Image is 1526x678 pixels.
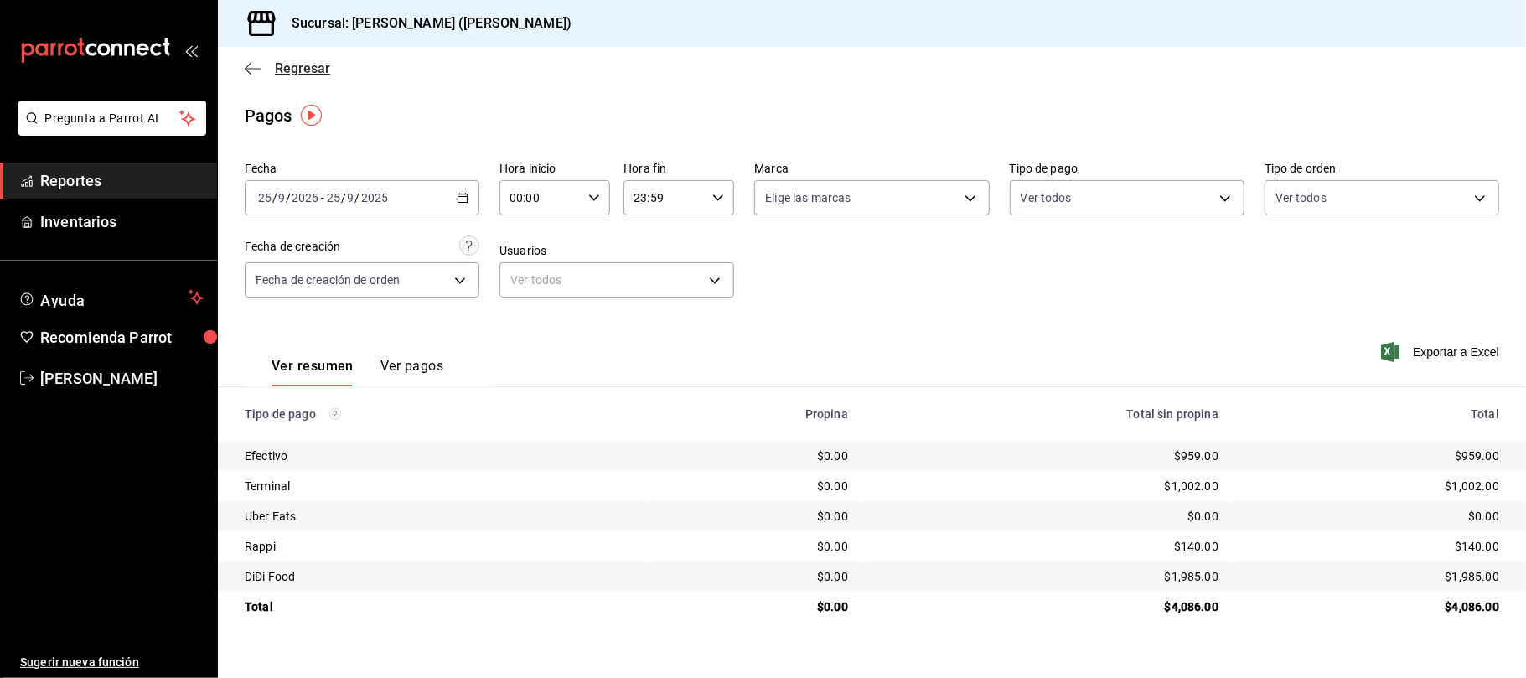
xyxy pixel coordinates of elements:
[875,478,1218,494] div: $1,002.00
[658,407,848,421] div: Propina
[1021,189,1072,206] span: Ver todos
[275,60,330,76] span: Regresar
[18,101,206,136] button: Pregunta a Parrot AI
[245,538,631,555] div: Rappi
[245,478,631,494] div: Terminal
[245,508,631,525] div: Uber Eats
[1275,189,1327,206] span: Ver todos
[1245,568,1499,585] div: $1,985.00
[341,191,346,204] span: /
[1384,342,1499,362] button: Exportar a Excel
[1245,598,1499,615] div: $4,086.00
[256,272,400,288] span: Fecha de creación de orden
[347,191,355,204] input: --
[658,448,848,464] div: $0.00
[1245,448,1499,464] div: $959.00
[658,568,848,585] div: $0.00
[245,568,631,585] div: DiDi Food
[355,191,360,204] span: /
[245,163,479,175] label: Fecha
[40,367,204,390] span: [PERSON_NAME]
[1265,163,1499,175] label: Tipo de orden
[45,110,180,127] span: Pregunta a Parrot AI
[40,326,204,349] span: Recomienda Parrot
[499,246,734,257] label: Usuarios
[329,408,341,420] svg: Los pagos realizados con Pay y otras terminales son montos brutos.
[1245,478,1499,494] div: $1,002.00
[623,163,734,175] label: Hora fin
[658,508,848,525] div: $0.00
[754,163,989,175] label: Marca
[658,478,848,494] div: $0.00
[380,358,443,386] button: Ver pagos
[257,191,272,204] input: --
[499,262,734,298] div: Ver todos
[360,191,389,204] input: ----
[245,448,631,464] div: Efectivo
[875,407,1218,421] div: Total sin propina
[40,169,204,192] span: Reportes
[1010,163,1244,175] label: Tipo de pago
[1245,508,1499,525] div: $0.00
[20,654,204,671] span: Sugerir nueva función
[245,598,631,615] div: Total
[326,191,341,204] input: --
[291,191,319,204] input: ----
[301,105,322,126] img: Tooltip marker
[272,358,354,386] button: Ver resumen
[1245,538,1499,555] div: $140.00
[286,191,291,204] span: /
[658,598,848,615] div: $0.00
[875,598,1218,615] div: $4,086.00
[272,358,443,386] div: navigation tabs
[875,448,1218,464] div: $959.00
[12,122,206,139] a: Pregunta a Parrot AI
[245,407,631,421] div: Tipo de pago
[184,44,198,57] button: open_drawer_menu
[1245,407,1499,421] div: Total
[875,568,1218,585] div: $1,985.00
[40,287,182,308] span: Ayuda
[278,13,572,34] h3: Sucursal: [PERSON_NAME] ([PERSON_NAME])
[499,163,610,175] label: Hora inicio
[321,191,324,204] span: -
[765,189,851,206] span: Elige las marcas
[40,210,204,233] span: Inventarios
[272,191,277,204] span: /
[277,191,286,204] input: --
[245,60,330,76] button: Regresar
[245,103,292,128] div: Pagos
[658,538,848,555] div: $0.00
[875,508,1218,525] div: $0.00
[875,538,1218,555] div: $140.00
[245,238,340,256] div: Fecha de creación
